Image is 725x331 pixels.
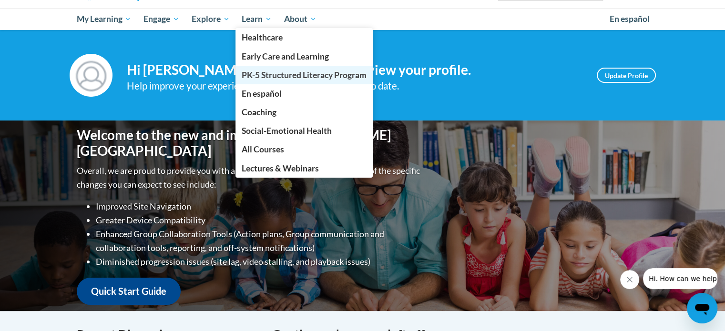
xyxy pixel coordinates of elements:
[76,13,131,25] span: My Learning
[242,13,272,25] span: Learn
[603,9,656,29] a: En español
[235,28,373,47] a: Healthcare
[610,14,650,24] span: En español
[620,270,639,289] iframe: Close message
[242,32,283,42] span: Healthcare
[6,7,77,14] span: Hi. How can we help?
[242,107,276,117] span: Coaching
[235,121,373,140] a: Social-Emotional Health
[284,13,317,25] span: About
[77,127,422,159] h1: Welcome to the new and improved [PERSON_NAME][GEOGRAPHIC_DATA]
[235,140,373,159] a: All Courses
[127,78,582,94] div: Help improve your experience by keeping your profile up to date.
[235,84,373,103] a: En español
[143,13,179,25] span: Engage
[242,51,329,61] span: Early Care and Learning
[96,227,422,255] li: Enhanced Group Collaboration Tools (Action plans, Group communication and collaboration tools, re...
[242,126,332,136] span: Social-Emotional Health
[643,268,717,289] iframe: Message from company
[137,8,185,30] a: Engage
[235,103,373,121] a: Coaching
[242,70,367,80] span: PK-5 Structured Literacy Program
[597,68,656,83] a: Update Profile
[242,89,282,99] span: En español
[278,8,323,30] a: About
[235,8,278,30] a: Learn
[77,164,422,191] p: Overall, we are proud to provide you with a more streamlined experience. Some of the specific cha...
[235,159,373,178] a: Lectures & Webinars
[242,144,284,154] span: All Courses
[77,278,181,305] a: Quick Start Guide
[127,62,582,78] h4: Hi [PERSON_NAME]! Take a minute to review your profile.
[70,54,112,97] img: Profile Image
[185,8,236,30] a: Explore
[96,213,422,227] li: Greater Device Compatibility
[71,8,138,30] a: My Learning
[242,163,319,173] span: Lectures & Webinars
[96,200,422,213] li: Improved Site Navigation
[62,8,663,30] div: Main menu
[192,13,230,25] span: Explore
[235,47,373,66] a: Early Care and Learning
[235,66,373,84] a: PK-5 Structured Literacy Program
[96,255,422,269] li: Diminished progression issues (site lag, video stalling, and playback issues)
[687,293,717,323] iframe: Button to launch messaging window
